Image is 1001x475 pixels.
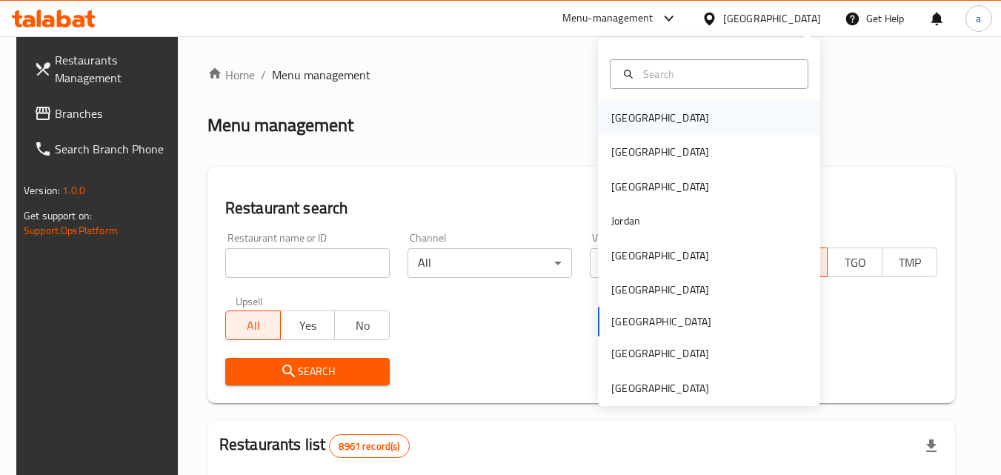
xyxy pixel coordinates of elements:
button: All [225,310,281,340]
a: Restaurants Management [22,42,184,96]
label: Upsell [236,296,263,306]
span: Branches [55,104,172,122]
button: TMP [882,248,937,277]
span: All [232,315,275,336]
div: [GEOGRAPHIC_DATA] [611,144,709,160]
a: Search Branch Phone [22,131,184,167]
div: [GEOGRAPHIC_DATA] [611,380,709,396]
div: [GEOGRAPHIC_DATA] [611,345,709,362]
button: Yes [280,310,336,340]
div: [GEOGRAPHIC_DATA] [611,110,709,126]
div: [GEOGRAPHIC_DATA] [611,248,709,264]
span: 1.0.0 [62,181,85,200]
span: No [341,315,384,336]
span: Get support on: [24,206,92,225]
div: All [408,248,572,278]
h2: Restaurant search [225,197,937,219]
li: / [261,66,266,84]
div: Jordan [611,213,640,229]
div: Export file [914,428,949,464]
button: No [334,310,390,340]
h2: Restaurants list [219,434,410,458]
div: [GEOGRAPHIC_DATA] [611,282,709,298]
span: Search [237,362,378,381]
div: Menu-management [562,10,654,27]
span: Menu management [272,66,370,84]
span: Version: [24,181,60,200]
nav: breadcrumb [207,66,955,84]
span: Yes [287,315,330,336]
span: TGO [834,252,877,273]
a: Support.OpsPlatform [24,221,118,240]
span: Search Branch Phone [55,140,172,158]
div: [GEOGRAPHIC_DATA] [611,179,709,195]
button: Search [225,358,390,385]
a: Home [207,66,255,84]
span: 8961 record(s) [330,439,408,454]
span: Restaurants Management [55,51,172,87]
h2: Menu management [207,113,353,137]
a: Branches [22,96,184,131]
input: Search [637,66,799,82]
input: Search for restaurant name or ID.. [225,248,390,278]
span: a [976,10,981,27]
button: TGO [827,248,882,277]
div: Total records count [329,434,409,458]
div: [GEOGRAPHIC_DATA] [723,10,821,27]
div: All [590,248,754,278]
span: TMP [888,252,931,273]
